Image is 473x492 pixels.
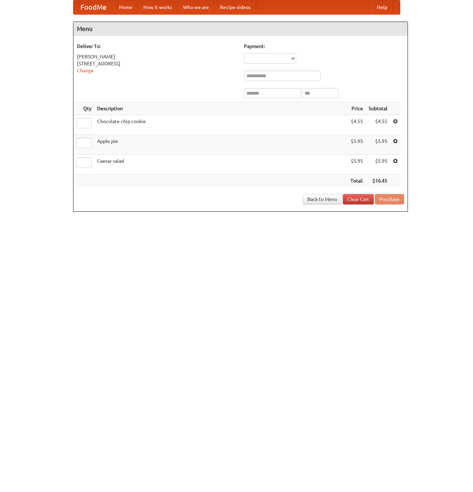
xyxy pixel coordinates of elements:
[375,194,404,204] button: Purchase
[214,0,256,14] a: Recipe videos
[244,43,404,50] h5: Payment:
[366,115,390,135] td: $4.55
[348,102,366,115] th: Price
[77,53,237,60] div: [PERSON_NAME]
[77,60,237,67] div: [STREET_ADDRESS]
[343,194,374,204] a: Clear Cart
[348,175,366,187] th: Total:
[371,0,393,14] a: Help
[94,115,348,135] td: Chocolate chip cookie
[303,194,342,204] a: Back to Menu
[348,135,366,155] td: $5.95
[348,155,366,175] td: $5.95
[366,102,390,115] th: Subtotal
[94,102,348,115] th: Description
[77,68,94,73] a: Change
[348,115,366,135] td: $4.55
[366,175,390,187] th: $16.45
[113,0,138,14] a: Home
[73,0,113,14] a: FoodMe
[77,43,237,50] h5: Deliver To:
[94,135,348,155] td: Apple pie
[178,0,214,14] a: Who we are
[94,155,348,175] td: Caesar salad
[73,102,94,115] th: Qty
[366,155,390,175] td: $5.95
[366,135,390,155] td: $5.95
[73,22,408,36] h4: Menu
[138,0,178,14] a: How it works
